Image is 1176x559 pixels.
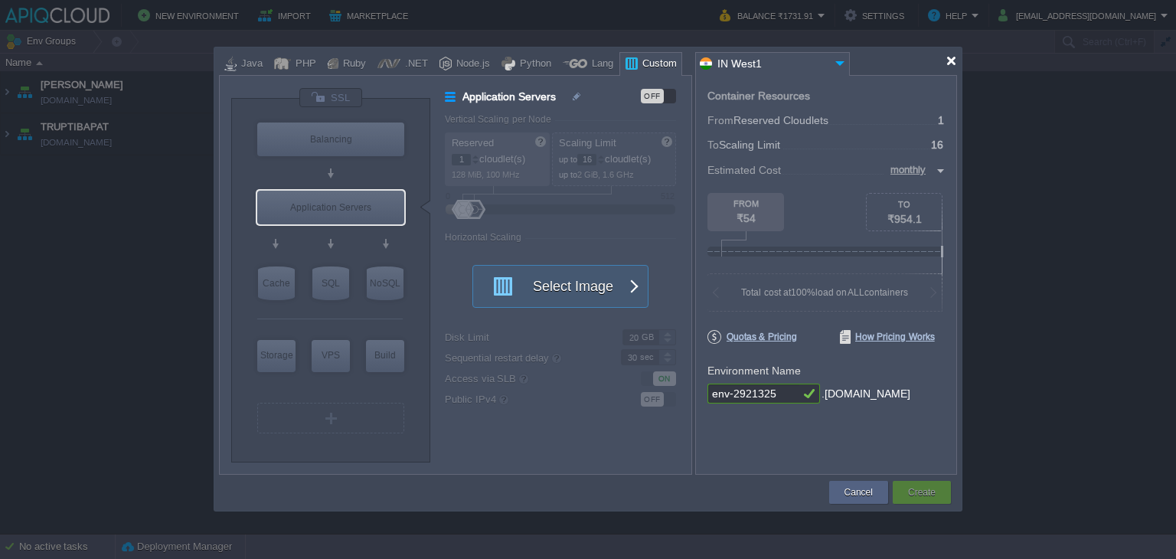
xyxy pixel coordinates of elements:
label: Environment Name [707,364,801,377]
span: Quotas & Pricing [707,330,797,344]
button: Select Image [483,266,621,307]
div: Python [515,53,551,76]
div: Java [237,53,263,76]
button: Cancel [844,485,873,500]
div: Create New Layer [257,403,404,433]
div: Node.js [452,53,490,76]
div: Storage Containers [257,340,296,372]
div: NoSQL [367,266,403,300]
div: Lang [587,53,613,76]
div: Elastic VPS [312,340,350,372]
div: Load Balancer [257,123,404,156]
div: VPS [312,340,350,371]
div: Balancing [257,123,404,156]
div: PHP [291,53,316,76]
div: Storage [257,340,296,371]
div: NoSQL Databases [367,266,403,300]
span: How Pricing Works [840,330,935,344]
div: Application Servers [257,191,404,224]
div: OFF [641,89,664,103]
div: SQL Databases [312,266,349,300]
div: .[DOMAIN_NAME] [822,384,910,404]
div: Custom [638,53,677,76]
div: Build [366,340,404,371]
div: Container Resources [707,90,810,102]
div: Cache [258,266,295,300]
div: SQL [312,266,349,300]
div: Build Node [366,340,404,372]
div: Ruby [338,53,366,76]
button: Create [908,485,936,500]
div: .NET [400,53,428,76]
